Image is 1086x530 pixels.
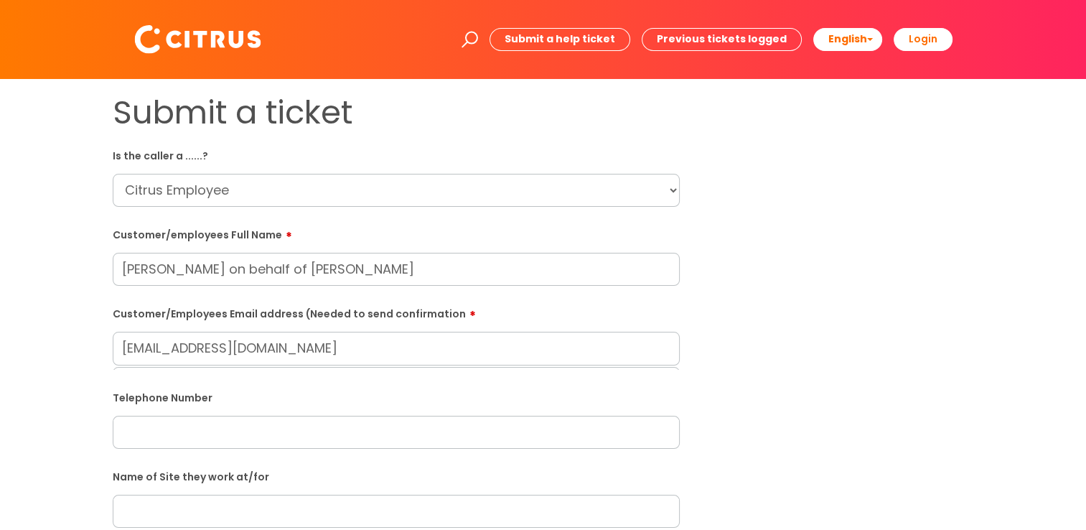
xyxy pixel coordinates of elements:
[490,28,630,50] a: Submit a help ticket
[113,332,680,365] input: Email
[909,32,937,46] b: Login
[113,468,680,483] label: Name of Site they work at/for
[113,389,680,404] label: Telephone Number
[642,28,802,50] a: Previous tickets logged
[113,224,680,241] label: Customer/employees Full Name
[113,303,680,320] label: Customer/Employees Email address (Needed to send confirmation
[828,32,867,46] span: English
[113,367,680,400] input: Your Name
[113,147,680,162] label: Is the caller a ......?
[894,28,952,50] a: Login
[113,93,680,132] h1: Submit a ticket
